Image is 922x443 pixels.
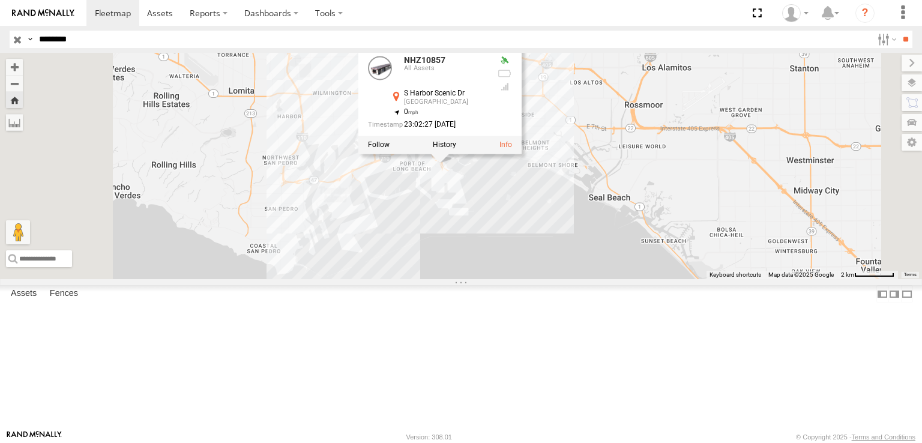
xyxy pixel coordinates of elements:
a: Terms (opens in new tab) [904,272,917,277]
div: Version: 308.01 [406,433,452,441]
a: View Asset Details [499,140,512,149]
label: Dock Summary Table to the Right [888,285,900,303]
button: Map Scale: 2 km per 63 pixels [837,271,898,279]
label: Map Settings [902,134,922,151]
span: 0 [404,107,419,116]
button: Zoom out [6,75,23,92]
label: Search Query [25,31,35,48]
label: View Asset History [433,140,456,149]
div: All Assets [404,65,488,72]
img: rand-logo.svg [12,9,74,17]
a: Terms and Conditions [852,433,915,441]
div: No battery health information received from this device. [498,68,512,78]
div: S Harbor Scenic Dr [404,89,488,97]
div: Valid GPS Fix [498,56,512,65]
a: View Asset Details [368,56,392,80]
button: Drag Pegman onto the map to open Street View [6,220,30,244]
a: Visit our Website [7,431,62,443]
label: Dock Summary Table to the Left [876,285,888,303]
label: Search Filter Options [873,31,899,48]
div: Zulema McIntosch [778,4,813,22]
div: [GEOGRAPHIC_DATA] [404,98,488,106]
button: Zoom Home [6,92,23,108]
label: Assets [5,286,43,303]
button: Keyboard shortcuts [710,271,761,279]
div: Last Event GSM Signal Strength [498,82,512,91]
i: ? [855,4,875,23]
div: Date/time of location update [368,121,488,128]
label: Realtime tracking of Asset [368,140,390,149]
label: Fences [44,286,84,303]
label: Hide Summary Table [901,285,913,303]
div: © Copyright 2025 - [796,433,915,441]
span: Map data ©2025 Google [768,271,834,278]
a: NHZ10857 [404,55,445,65]
button: Zoom in [6,59,23,75]
label: Measure [6,114,23,131]
span: 2 km [841,271,854,278]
